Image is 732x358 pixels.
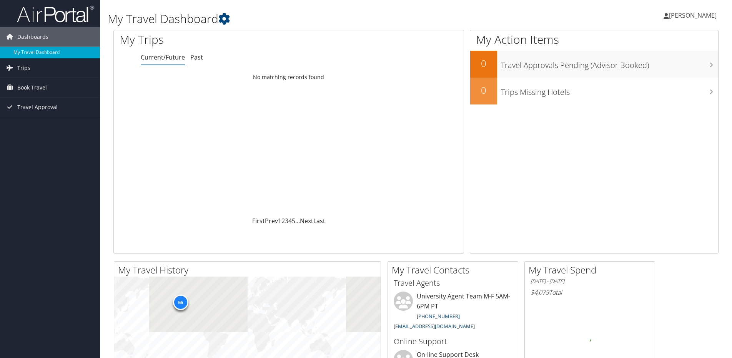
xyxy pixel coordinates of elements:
[390,292,516,333] li: University Agent Team M-F 5AM-6PM PT
[173,295,188,310] div: 55
[300,217,313,225] a: Next
[529,264,655,277] h2: My Travel Spend
[17,98,58,117] span: Travel Approval
[295,217,300,225] span: …
[288,217,292,225] a: 4
[252,217,265,225] a: First
[114,70,464,84] td: No matching records found
[392,264,518,277] h2: My Travel Contacts
[108,11,519,27] h1: My Travel Dashboard
[669,11,717,20] span: [PERSON_NAME]
[470,31,718,48] h1: My Action Items
[265,217,278,225] a: Prev
[17,58,30,78] span: Trips
[531,288,549,297] span: $4,079
[17,78,47,97] span: Book Travel
[118,264,381,277] h2: My Travel History
[394,278,512,288] h3: Travel Agents
[281,217,285,225] a: 2
[394,323,475,330] a: [EMAIL_ADDRESS][DOMAIN_NAME]
[17,27,48,46] span: Dashboards
[470,51,718,78] a: 0Travel Approvals Pending (Advisor Booked)
[664,4,724,27] a: [PERSON_NAME]
[531,288,649,297] h6: Total
[470,78,718,104] a: 0Trips Missing Hotels
[292,217,295,225] a: 5
[313,217,325,225] a: Last
[394,336,512,347] h3: Online Support
[531,278,649,285] h6: [DATE] - [DATE]
[417,313,460,320] a: [PHONE_NUMBER]
[285,217,288,225] a: 3
[141,53,185,61] a: Current/Future
[501,83,718,98] h3: Trips Missing Hotels
[470,57,497,70] h2: 0
[17,5,94,23] img: airportal-logo.png
[120,31,312,48] h1: My Trips
[470,84,497,97] h2: 0
[278,217,281,225] a: 1
[190,53,203,61] a: Past
[501,56,718,71] h3: Travel Approvals Pending (Advisor Booked)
